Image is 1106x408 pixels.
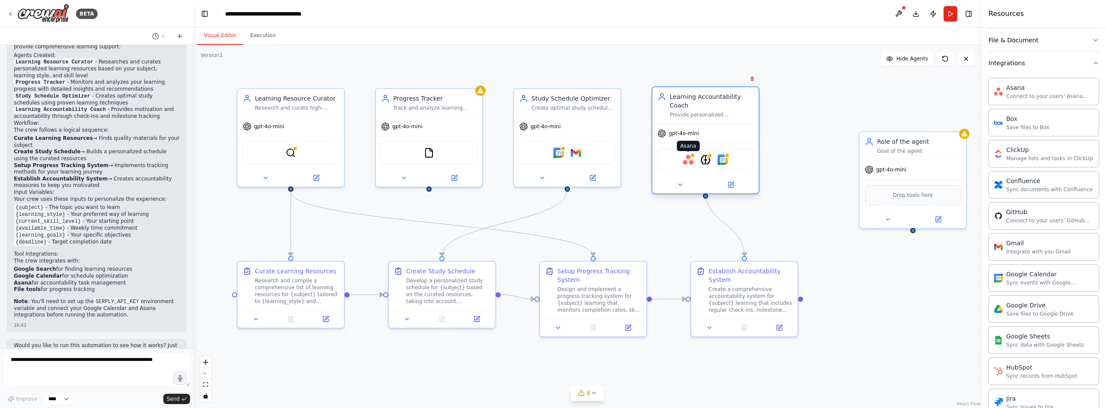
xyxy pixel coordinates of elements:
div: Asana [1006,83,1093,92]
button: No output available [273,314,309,324]
strong: Google Search [14,266,56,272]
div: Curate Learning Resources [255,267,336,275]
div: Create optimal study schedules for {subject} based on {available_time} per week, {learning_goals}... [531,104,615,111]
li: → Finds quality materials for your subject [14,135,180,149]
div: Goal of the agent [877,148,961,155]
div: Connect to your users’ Asana accounts [1006,93,1093,100]
span: gpt-4o-mini [254,123,284,130]
h4: Resources [988,9,1024,19]
div: Create Study ScheduleDevelop a personalized study schedule for {subject} based on the curated res... [388,261,496,329]
span: Send [167,395,180,402]
button: zoom out [200,368,211,379]
button: Integrations [988,52,1099,74]
strong: File tools [14,286,41,292]
div: Save files to Box [1006,124,1049,131]
img: Confluence [994,180,1003,189]
button: Click to speak your automation idea [174,372,187,385]
h2: Input Variables: [14,189,180,196]
div: Integrate with you Gmail [1006,248,1071,255]
li: - Monitors and analyzes your learning progress with detailed insights and recommendations [14,79,180,93]
div: Role of the agent [877,137,961,146]
img: ClickUp [994,149,1003,158]
div: Version 1 [200,52,223,59]
img: AIMindTool [700,155,711,165]
img: Google Drive [994,305,1003,313]
span: gpt-4o-mini [531,123,561,130]
code: {deadline} [14,238,48,246]
li: → Builds a personalized schedule using the curated resources [14,149,180,162]
div: Sync events with Google Calendar [1006,279,1093,286]
button: No output available [575,323,612,333]
div: React Flow controls [200,357,211,402]
strong: Asana [14,280,32,286]
code: SERPLY_API_KEY [94,298,141,306]
li: - Your specific objectives [14,232,180,239]
code: {available_time} [14,225,67,232]
span: Hide Agents [896,55,928,62]
div: Confluence [1006,177,1093,185]
button: Hide right sidebar [963,8,975,20]
img: Jira [994,398,1003,407]
button: Open in side panel [568,173,617,183]
g: Edge from b69ef252-001a-49d3-b732-dd881bf525eb to d01ade82-a942-4fa9-b692-943cde5a99f1 [286,192,597,256]
li: for finding learning resources [14,266,180,273]
code: {subject} [14,204,45,212]
div: Sync records from HubSpot [1006,373,1077,380]
span: gpt-4o-mini [392,123,423,130]
div: Study Schedule OptimizerCreate optimal study schedules for {subject} based on {available_time} pe... [513,88,621,187]
img: Asana [994,87,1003,96]
li: - The topic you want to learn [14,204,180,211]
button: Visual Editor [197,27,243,45]
button: Improve [3,393,41,405]
button: toggle interactivity [200,390,211,402]
span: gpt-4o-mini [876,166,906,173]
button: Open in side panel [430,173,479,183]
img: Google Calendar [994,274,1003,282]
p: Your crew uses these inputs to personalize the experience: [14,196,180,203]
button: Hide Agents [881,52,933,66]
div: Setup Progress Tracking SystemDesign and implement a progress tracking system for {subject} learn... [539,261,647,337]
strong: Create Study Schedule [14,149,80,155]
button: File & Document [988,29,1099,51]
div: Learning Accountability Coach [670,92,753,110]
li: - Creates optimal study schedules using proven learning techniques [14,93,180,107]
div: Jira [1006,394,1053,403]
div: Learning Resource Curator [255,94,339,103]
button: Open in side panel [706,180,755,190]
li: - Your starting point [14,218,180,225]
code: {learning_goals} [14,231,67,239]
p: : You'll need to set up the environment variable and connect your Google Calendar and Asana integ... [14,298,180,319]
img: Google Calendar [718,155,728,165]
button: Open in side panel [914,214,963,225]
div: Manage lists and tasks in ClickUp [1006,155,1093,162]
div: Develop a personalized study schedule for {subject} based on the curated resources, taking into a... [406,277,490,305]
button: No output available [424,314,461,324]
strong: Note [14,298,28,304]
h2: Agents Created: [14,52,180,59]
div: Gmail [1006,239,1071,247]
div: Box [1006,114,1049,123]
div: GitHub [1006,208,1093,216]
li: for schedule optimization [14,273,180,280]
div: Learning Resource CuratorResearch and curate high-quality, personalized learning resources for {s... [237,88,345,187]
code: Progress Tracker [14,79,67,86]
img: SerplyWebSearchTool [286,148,296,158]
button: Start a new chat [173,31,187,41]
img: FileReadTool [424,148,434,158]
g: Edge from 32c9384e-bf9e-4608-8081-ca85c85b2529 to 9ee8b54d-4b26-4e3c-be6f-e44f965a2d60 [350,291,383,299]
g: Edge from b69ef252-001a-49d3-b732-dd881bf525eb to 32c9384e-bf9e-4608-8081-ca85c85b2529 [286,192,295,256]
div: Study Schedule Optimizer [531,94,615,103]
li: - Researches and curates personalized learning resources based on your subject, learning style, a... [14,59,180,79]
img: Logo [17,4,69,23]
button: zoom in [200,357,211,368]
div: Google Calendar [1006,270,1093,278]
div: Track and analyze learning progress for {subject} by monitoring completion rates, skill developme... [393,104,477,111]
img: Asana [683,155,693,165]
button: Switch to previous chat [149,31,169,41]
g: Edge from d01ade82-a942-4fa9-b692-943cde5a99f1 to 5ead7db6-b882-42b8-b599-d1ff9a426f1e [652,295,686,304]
strong: Curate Learning Resources [14,135,93,141]
div: Provide personalized accountability support and motivation for {subject} learning goals. Create c... [670,111,753,118]
div: Connect to your users’ GitHub accounts [1006,217,1093,224]
div: Create a comprehensive accountability system for {subject} learning that includes regular check-i... [709,286,792,313]
div: Sync documents with Confluence [1006,186,1093,193]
